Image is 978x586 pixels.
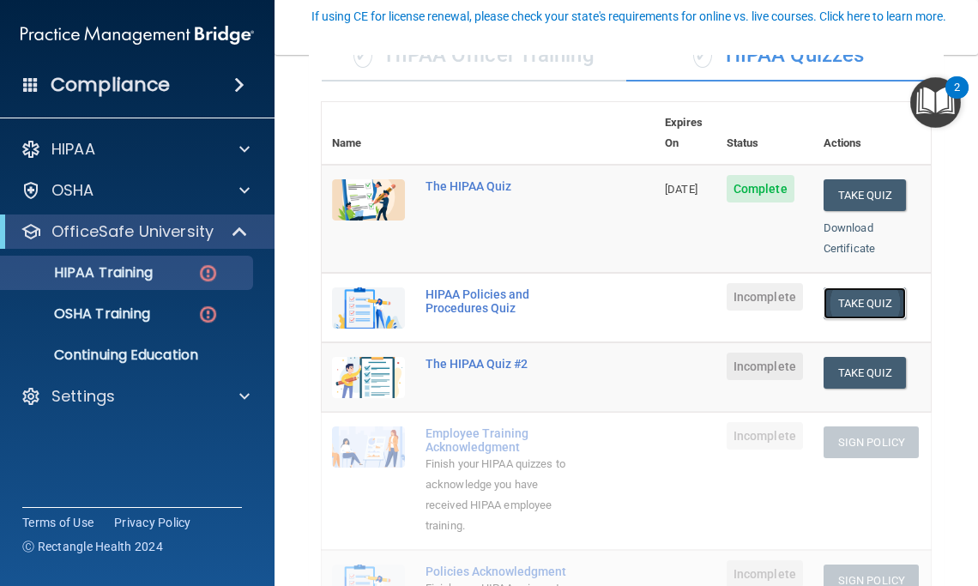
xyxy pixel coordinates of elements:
iframe: Drift Widget Chat Controller [681,464,957,533]
button: Sign Policy [824,426,919,458]
span: Incomplete [727,283,803,311]
h4: Compliance [51,73,170,97]
button: Take Quiz [824,357,906,389]
div: The HIPAA Quiz #2 [426,357,569,371]
div: If using CE for license renewal, please check your state's requirements for online vs. live cours... [311,10,946,22]
a: Settings [21,386,250,407]
a: HIPAA [21,139,250,160]
p: Settings [51,386,115,407]
a: OfficeSafe University [21,221,249,242]
a: OSHA [21,180,250,201]
p: Continuing Education [11,347,245,364]
span: ✓ [693,42,712,68]
span: Incomplete [727,422,803,450]
span: Ⓒ Rectangle Health 2024 [22,538,163,555]
p: HIPAA [51,139,95,160]
img: danger-circle.6113f641.png [197,304,219,325]
div: Employee Training Acknowledgment [426,426,569,454]
th: Actions [813,102,931,165]
div: Policies Acknowledgment [426,565,569,578]
span: [DATE] [665,183,697,196]
a: Privacy Policy [114,514,191,531]
p: OSHA [51,180,94,201]
a: Download Certificate [824,221,875,255]
th: Name [322,102,415,165]
span: ✓ [353,42,372,68]
div: The HIPAA Quiz [426,179,569,193]
button: Take Quiz [824,287,906,319]
img: PMB logo [21,18,254,52]
img: danger-circle.6113f641.png [197,263,219,284]
a: Terms of Use [22,514,94,531]
button: Open Resource Center, 2 new notifications [910,77,961,128]
div: Finish your HIPAA quizzes to acknowledge you have received HIPAA employee training. [426,454,569,536]
div: HIPAA Officer Training [322,30,626,82]
p: OfficeSafe University [51,221,214,242]
div: 2 [954,88,960,110]
div: HIPAA Policies and Procedures Quiz [426,287,569,315]
div: HIPAA Quizzes [626,30,931,82]
th: Expires On [655,102,716,165]
span: Complete [727,175,794,202]
th: Status [716,102,813,165]
button: If using CE for license renewal, please check your state's requirements for online vs. live cours... [309,8,949,25]
button: Take Quiz [824,179,906,211]
p: OSHA Training [11,305,150,323]
p: HIPAA Training [11,264,153,281]
span: Incomplete [727,353,803,380]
